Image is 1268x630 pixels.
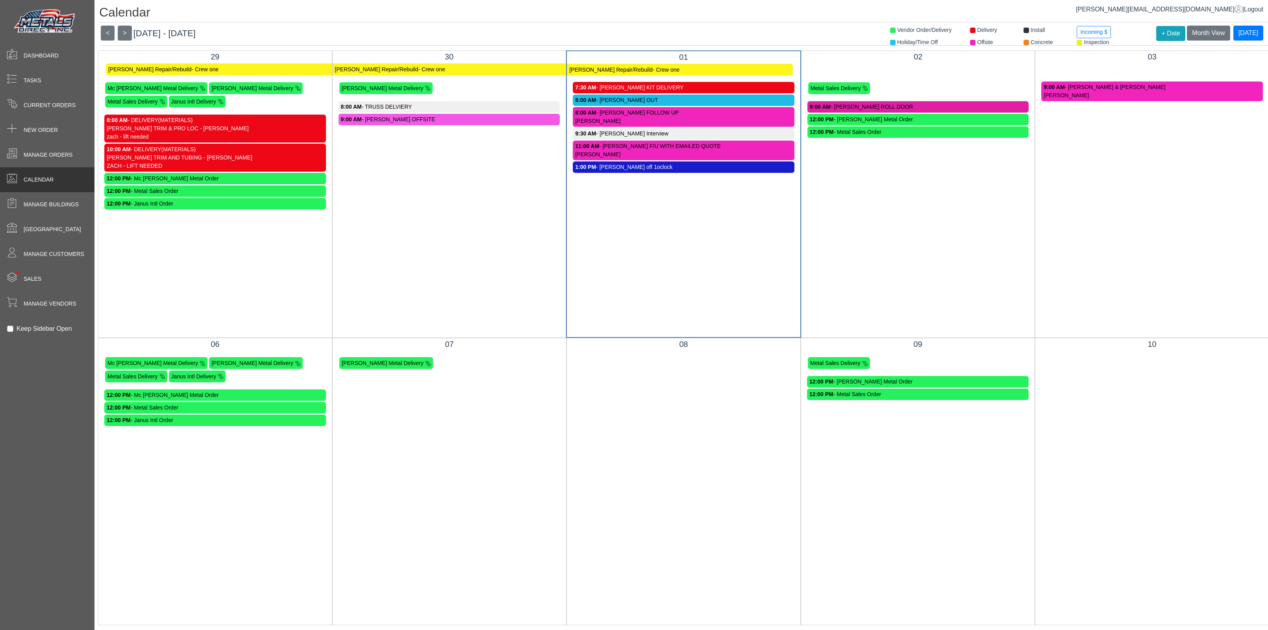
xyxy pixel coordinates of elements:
[107,417,131,423] strong: 12:00 PM
[810,129,834,135] strong: 12:00 PM
[24,52,59,60] span: Dashboard
[107,117,128,123] strong: 8:00 AM
[342,85,424,91] span: [PERSON_NAME] Metal Delivery
[1244,6,1263,13] span: Logout
[575,130,792,138] div: - [PERSON_NAME] Interview
[1084,39,1109,45] span: Inspection
[1044,84,1064,90] strong: 9:00 AM
[1044,83,1261,91] div: - [PERSON_NAME] & [PERSON_NAME]
[573,338,794,350] div: 08
[107,145,324,154] div: - DELIVERY
[107,174,324,183] div: - Mc [PERSON_NAME] Metal Order
[107,85,198,91] span: Mc [PERSON_NAME] Metal Delivery
[339,338,560,350] div: 07
[171,98,216,105] span: Janus Intl Delivery
[107,162,324,170] div: ZACH - LIFT NEEDED
[341,103,558,111] div: - TRUSS DELVIERY
[104,51,326,63] div: 29
[1192,30,1225,36] span: Month View
[810,103,1027,111] div: - [PERSON_NAME] ROLL DOOR
[107,200,324,208] div: - Janus Intl Order
[811,85,861,91] span: Metal Sales Delivery
[107,404,324,412] div: - Metal Sales Order
[1041,51,1263,63] div: 03
[575,143,599,149] strong: 11:00 AM
[24,101,76,109] span: Current Orders
[12,7,79,36] img: Metals Direct Inc Logo
[341,116,362,122] strong: 9:00 AM
[107,188,131,194] strong: 12:00 PM
[107,391,324,399] div: - Mc [PERSON_NAME] Metal Order
[809,390,1026,398] div: - Metal Sales Order
[1044,91,1261,100] div: [PERSON_NAME]
[99,5,1268,22] h1: Calendar
[24,250,84,258] span: Manage Customers
[977,39,993,45] span: Offsite
[158,117,193,123] span: (MATERIALS)
[810,128,1027,136] div: - Metal Sales Order
[108,66,192,72] span: [PERSON_NAME] Repair/Rebuild
[575,130,596,137] strong: 9:30 AM
[7,259,28,285] span: •
[341,115,558,124] div: - [PERSON_NAME] OFFSITE
[1031,39,1053,45] span: Concrete
[810,360,861,366] span: Metal Sales Delivery
[573,51,794,63] div: 01
[107,360,198,366] span: Mc [PERSON_NAME] Metal Delivery
[107,416,324,424] div: - Janus Intl Order
[192,66,218,72] span: - Crew one
[107,146,131,152] strong: 10:00 AM
[24,176,54,184] span: Calendar
[24,275,41,283] span: Sales
[1076,6,1242,13] a: [PERSON_NAME][EMAIL_ADDRESS][DOMAIN_NAME]
[107,124,324,133] div: [PERSON_NAME] TRIM & PRO LOC - [PERSON_NAME]
[107,373,158,380] span: Metal Sales Delivery
[1076,5,1263,14] div: |
[1077,26,1111,38] button: Incoming $
[897,39,938,45] span: Holiday/Time Off
[897,27,952,33] span: Vendor Order/Delivery
[575,142,792,150] div: - [PERSON_NAME] F/U WITH EMAILED QUOTE
[977,27,997,33] span: Delivery
[118,26,131,41] button: >
[107,404,131,411] strong: 12:00 PM
[807,51,1029,63] div: 02
[809,378,833,385] strong: 12:00 PM
[107,116,324,124] div: - DELIVERY
[24,126,58,134] span: New Order
[107,187,324,195] div: - Metal Sales Order
[107,133,324,141] div: zach - lift needed
[418,66,445,72] span: - Crew one
[575,163,792,171] div: - [PERSON_NAME] off 1oclock
[24,300,76,308] span: Manage Vendors
[575,109,792,117] div: - [PERSON_NAME] FOLLOW UP
[17,324,72,334] label: Keep Sidebar Open
[161,146,196,152] span: (MATERIALS)
[575,83,792,92] div: - [PERSON_NAME] KIT DELIVERY
[1041,338,1263,350] div: 10
[569,67,653,73] span: [PERSON_NAME] Repair/Rebuild
[104,338,326,350] div: 06
[1187,26,1230,41] button: Month View
[575,97,596,103] strong: 8:00 AM
[810,115,1027,124] div: - [PERSON_NAME] Metal Order
[809,378,1026,386] div: - [PERSON_NAME] Metal Order
[24,225,81,233] span: [GEOGRAPHIC_DATA]
[810,116,834,122] strong: 12:00 PM
[1031,27,1045,33] span: Install
[107,175,131,182] strong: 12:00 PM
[342,360,424,366] span: [PERSON_NAME] Metal Delivery
[575,164,596,170] strong: 1:00 PM
[211,85,293,91] span: [PERSON_NAME] Metal Delivery
[339,51,560,63] div: 30
[810,104,831,110] strong: 9:00 AM
[341,104,362,110] strong: 8:00 AM
[807,338,1029,350] div: 09
[575,96,792,104] div: - [PERSON_NAME] OUT
[101,26,115,41] button: <
[107,392,131,398] strong: 12:00 PM
[107,154,324,162] div: [PERSON_NAME] TRIM AND TUBING - [PERSON_NAME]
[107,98,158,105] span: Metal Sales Delivery
[575,117,792,125] div: [PERSON_NAME]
